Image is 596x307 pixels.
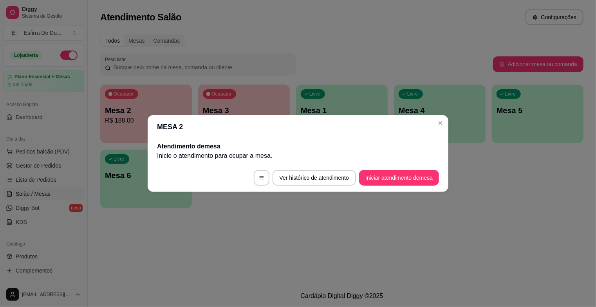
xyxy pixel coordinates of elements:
h2: Atendimento de mesa [157,142,439,151]
button: Iniciar atendimento demesa [359,170,439,186]
header: MESA 2 [148,115,448,139]
p: Inicie o atendimento para ocupar a mesa . [157,151,439,161]
button: Ver histórico de atendimento [273,170,356,186]
button: Close [434,117,447,129]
